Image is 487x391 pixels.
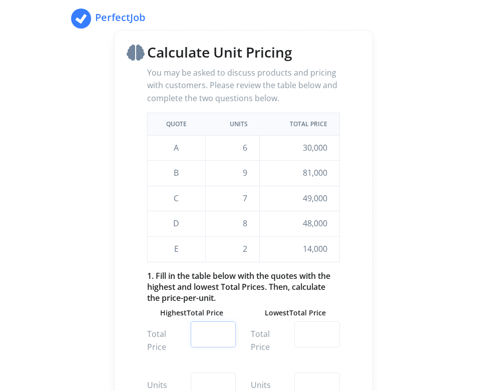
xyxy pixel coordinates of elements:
th: C [148,186,206,211]
h1: Calculate Unit Pricing [147,43,340,63]
th: Quote [148,113,206,135]
td: 8 [205,211,259,237]
td: 30,000 [260,135,340,161]
td: 14,000 [260,236,340,262]
th: D [148,211,206,237]
td: 9 [205,161,259,186]
h6: Highest Total Price [147,308,236,318]
td: 81,000 [260,161,340,186]
th: E [148,236,206,262]
td: 49,000 [260,186,340,211]
img: PerfectJob Logo [71,9,91,29]
td: 7 [205,186,259,211]
h5: 1. Fill in the table below with the quotes with the highest and lowest Total Prices. Then, calcul... [147,270,340,304]
th: B [148,161,206,186]
td: 48,000 [260,211,340,237]
td: 6 [205,135,259,161]
label: Total Price [140,321,183,360]
strong: PerfectJob [95,11,145,24]
td: 2 [205,236,259,262]
a: PerfectJob [71,6,131,31]
th: A [148,135,206,161]
th: Total Price [260,113,340,135]
h6: Lowest Total Price [251,308,339,318]
label: Total Price [243,321,286,360]
th: Units [205,113,259,135]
